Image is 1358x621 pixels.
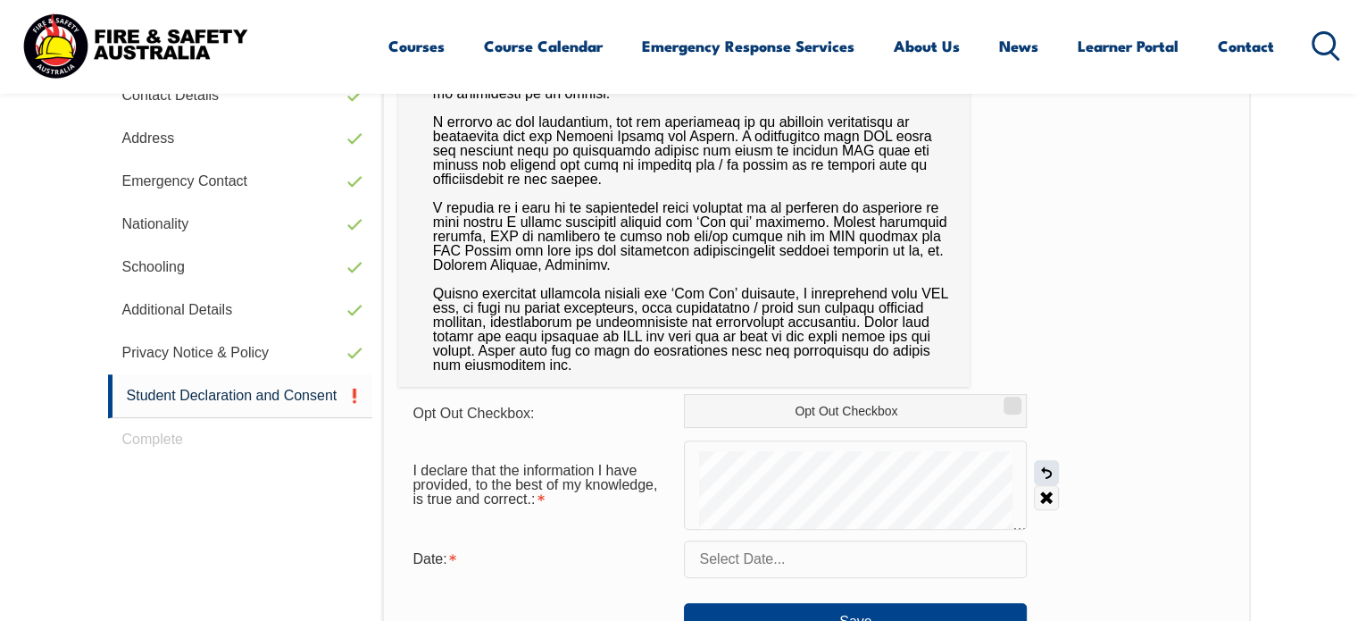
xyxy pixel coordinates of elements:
[684,394,1027,428] label: Opt Out Checkbox
[108,160,373,203] a: Emergency Contact
[484,22,603,70] a: Course Calendar
[108,289,373,331] a: Additional Details
[398,29,970,387] div: L ipsumdolors amet co A el sed doeiusmo tem incididun utla etdol ma ali en admini veni, qu nostru...
[398,542,684,576] div: Date is required.
[684,541,1027,578] input: Select Date...
[412,406,534,421] span: Opt Out Checkbox:
[999,22,1038,70] a: News
[108,117,373,160] a: Address
[398,454,684,516] div: I declare that the information I have provided, to the best of my knowledge, is true and correct....
[108,331,373,374] a: Privacy Notice & Policy
[108,374,373,418] a: Student Declaration and Consent
[108,74,373,117] a: Contact Details
[894,22,960,70] a: About Us
[108,246,373,289] a: Schooling
[1034,485,1059,510] a: Clear
[642,22,854,70] a: Emergency Response Services
[1218,22,1274,70] a: Contact
[108,203,373,246] a: Nationality
[388,22,445,70] a: Courses
[1078,22,1179,70] a: Learner Portal
[1034,460,1059,485] a: Undo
